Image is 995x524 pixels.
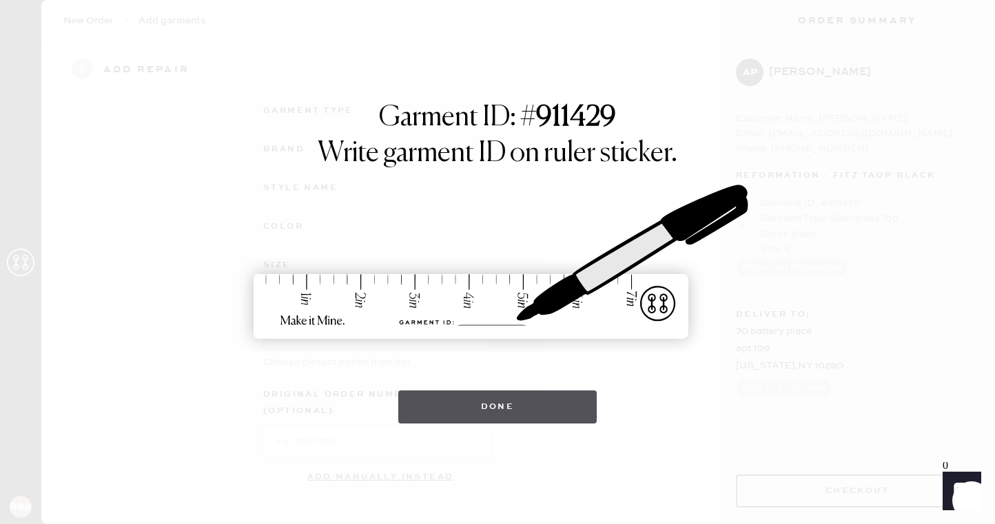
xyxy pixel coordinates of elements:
button: Done [398,390,597,423]
h1: Write garment ID on ruler sticker. [318,137,677,170]
strong: 911429 [536,104,616,132]
iframe: Front Chat [930,462,989,521]
h1: Garment ID: # [379,101,616,137]
img: ruler-sticker-sharpie.svg [239,149,756,377]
